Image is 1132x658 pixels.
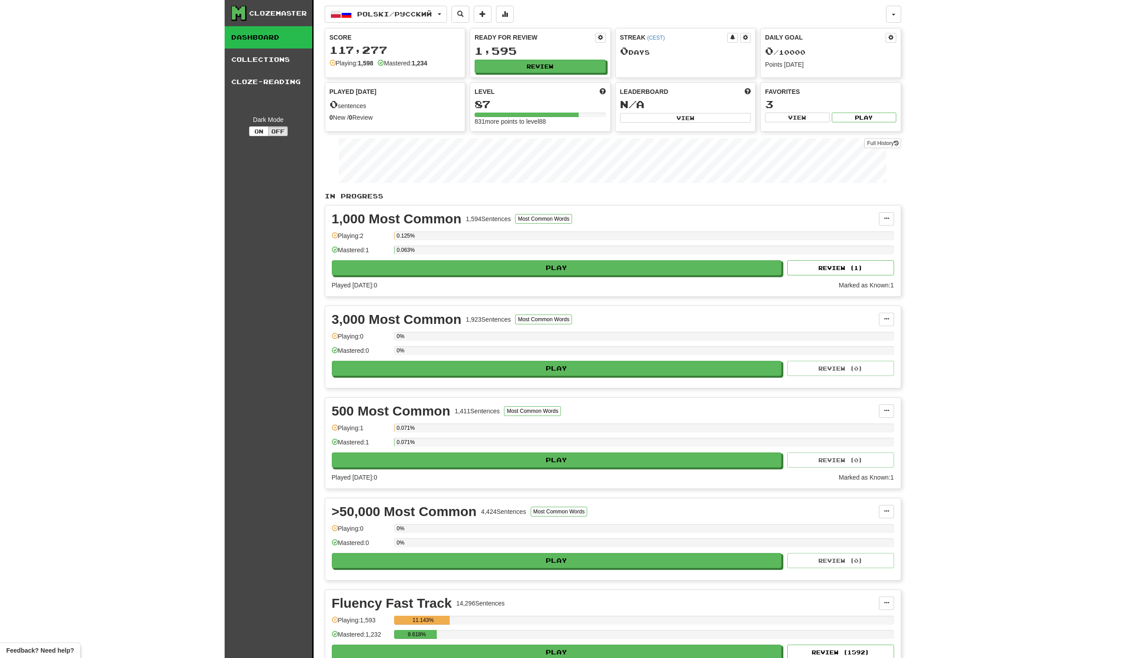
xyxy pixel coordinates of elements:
button: Search sentences [451,6,469,23]
div: Playing: 1 [332,424,390,438]
div: Favorites [765,87,896,96]
strong: 1,598 [358,60,373,67]
div: 500 Most Common [332,404,451,418]
strong: 0 [330,114,333,121]
div: 117,277 [330,44,461,56]
a: Full History [864,138,901,148]
button: Most Common Words [515,214,572,224]
span: This week in points, UTC [745,87,751,96]
div: Mastered: 0 [332,538,390,553]
div: 1,923 Sentences [466,315,511,324]
button: Review (0) [787,361,894,376]
div: 1,595 [475,45,606,57]
strong: 0 [349,114,352,121]
button: View [620,113,751,123]
div: Points [DATE] [765,60,896,69]
div: Marked as Known: 1 [839,281,894,290]
div: Mastered: 1,232 [332,630,390,645]
div: 14,296 Sentences [456,599,505,608]
div: Fluency Fast Track [332,597,452,610]
div: Playing: 0 [332,524,390,539]
span: Level [475,87,495,96]
button: Play [332,361,782,376]
span: 0 [765,44,773,57]
button: More stats [496,6,514,23]
div: Playing: 0 [332,332,390,347]
button: Review (0) [787,452,894,468]
div: >50,000 Most Common [332,505,477,518]
span: Played [DATE]: 0 [332,474,377,481]
div: Mastered: 1 [332,438,390,452]
div: Playing: [330,59,374,68]
button: Review [475,60,606,73]
a: Cloze-Reading [225,71,312,93]
div: Mastered: [378,59,427,68]
span: Score more points to level up [600,87,606,96]
div: Mastered: 0 [332,346,390,361]
div: Playing: 2 [332,231,390,246]
button: Most Common Words [531,507,588,517]
span: 0 [620,44,628,57]
div: sentences [330,99,461,110]
span: 0 [330,98,338,110]
div: 1,000 Most Common [332,212,462,226]
button: Off [268,126,288,136]
button: Most Common Words [504,406,561,416]
button: Play [332,553,782,568]
span: Played [DATE] [330,87,377,96]
button: Play [832,113,896,122]
div: 1,594 Sentences [466,214,511,223]
div: Day s [620,45,751,57]
div: Clozemaster [249,9,307,18]
span: N/A [620,98,645,110]
div: Dark Mode [231,115,306,124]
button: Add sentence to collection [474,6,491,23]
button: Review (0) [787,553,894,568]
div: Daily Goal [765,33,886,43]
div: 831 more points to level 88 [475,117,606,126]
button: Polski/Русский [325,6,447,23]
div: 1,411 Sentences [455,407,500,416]
strong: 1,234 [412,60,427,67]
button: Play [332,452,782,468]
div: Mastered: 1 [332,246,390,260]
span: / 10000 [765,48,806,56]
div: 4,424 Sentences [481,507,526,516]
div: 3 [765,99,896,110]
div: Score [330,33,461,42]
div: Playing: 1,593 [332,616,390,630]
button: Play [332,260,782,275]
div: Marked as Known: 1 [839,473,894,482]
span: Leaderboard [620,87,669,96]
button: On [249,126,269,136]
button: Review (1) [787,260,894,275]
button: View [765,113,830,122]
a: Collections [225,48,312,71]
div: Ready for Review [475,33,595,42]
div: 87 [475,99,606,110]
a: (CEST) [647,35,665,41]
p: In Progress [325,192,901,201]
button: Most Common Words [515,315,572,324]
div: 11.143% [397,616,450,625]
a: Dashboard [225,26,312,48]
span: Polski / Русский [357,10,432,18]
div: New / Review [330,113,461,122]
div: 3,000 Most Common [332,313,462,326]
span: Open feedback widget [6,646,74,655]
div: Streak [620,33,728,42]
span: Played [DATE]: 0 [332,282,377,289]
div: 8.618% [397,630,437,639]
